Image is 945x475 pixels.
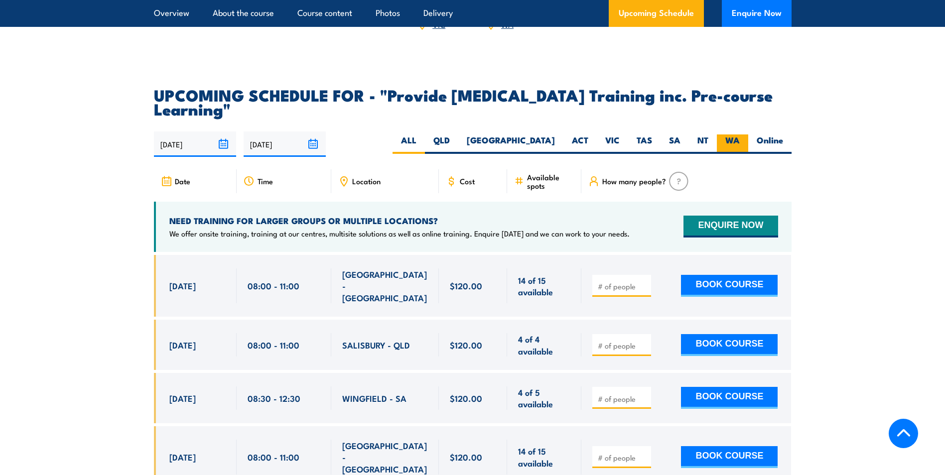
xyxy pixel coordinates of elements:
span: [GEOGRAPHIC_DATA] - [GEOGRAPHIC_DATA] [342,440,428,475]
a: WA [501,18,514,30]
label: [GEOGRAPHIC_DATA] [458,134,563,154]
span: [DATE] [169,280,196,291]
span: 08:00 - 11:00 [248,451,299,463]
label: VIC [597,134,628,154]
span: $120.00 [450,451,482,463]
span: [DATE] [169,451,196,463]
h2: UPCOMING SCHEDULE FOR - "Provide [MEDICAL_DATA] Training inc. Pre-course Learning" [154,88,792,116]
span: 08:30 - 12:30 [248,392,300,404]
span: 08:00 - 11:00 [248,280,299,291]
button: ENQUIRE NOW [683,216,778,237]
span: Time [258,177,273,185]
button: BOOK COURSE [681,275,778,297]
input: To date [244,131,326,157]
button: BOOK COURSE [681,446,778,468]
input: # of people [598,281,648,291]
input: # of people [598,341,648,351]
button: BOOK COURSE [681,334,778,356]
span: 14 of 15 available [518,445,570,469]
a: VIC [432,18,445,30]
span: $120.00 [450,280,482,291]
input: # of people [598,394,648,404]
span: 4 of 4 available [518,333,570,356]
span: [DATE] [169,339,196,351]
p: We offer onsite training, training at our centres, multisite solutions as well as online training... [169,229,630,238]
label: NT [689,134,717,154]
span: Cost [460,177,475,185]
span: [DATE] [169,392,196,404]
button: BOOK COURSE [681,387,778,409]
label: SA [661,134,689,154]
span: 08:00 - 11:00 [248,339,299,351]
span: WINGFIELD - SA [342,392,406,404]
input: # of people [598,453,648,463]
h4: NEED TRAINING FOR LARGER GROUPS OR MULTIPLE LOCATIONS? [169,215,630,226]
label: ALL [393,134,425,154]
label: TAS [628,134,661,154]
input: From date [154,131,236,157]
span: Available spots [527,173,574,190]
span: How many people? [602,177,666,185]
span: $120.00 [450,339,482,351]
span: SALISBURY - QLD [342,339,410,351]
span: Location [352,177,381,185]
span: [GEOGRAPHIC_DATA] - [GEOGRAPHIC_DATA] [342,268,428,303]
span: Date [175,177,190,185]
span: $120.00 [450,392,482,404]
span: 4 of 5 available [518,386,570,410]
label: ACT [563,134,597,154]
label: QLD [425,134,458,154]
label: WA [717,134,748,154]
span: 14 of 15 available [518,274,570,298]
label: Online [748,134,792,154]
